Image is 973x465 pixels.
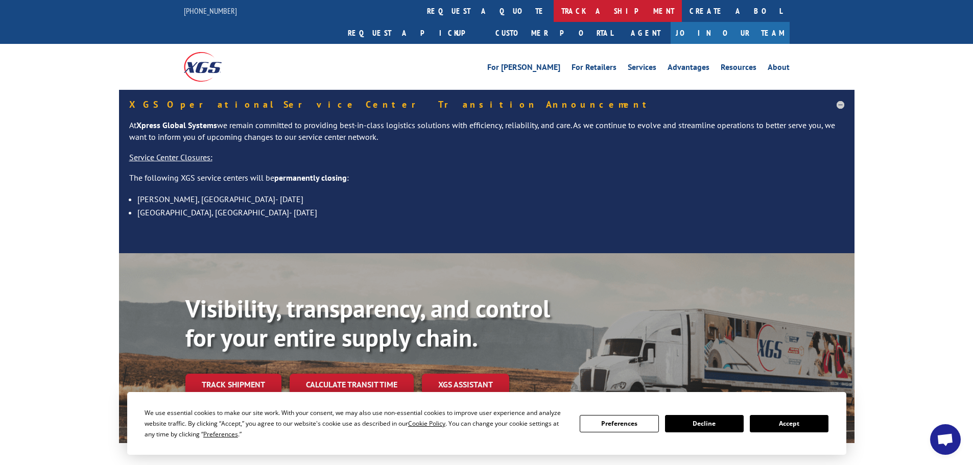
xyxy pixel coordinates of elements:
[185,374,281,395] a: Track shipment
[572,63,616,75] a: For Retailers
[930,424,961,455] a: Open chat
[628,63,656,75] a: Services
[721,63,756,75] a: Resources
[290,374,414,396] a: Calculate transit time
[129,100,844,109] h5: XGS Operational Service Center Transition Announcement
[487,63,560,75] a: For [PERSON_NAME]
[750,415,828,432] button: Accept
[129,172,844,192] p: The following XGS service centers will be :
[665,415,744,432] button: Decline
[184,6,237,16] a: [PHONE_NUMBER]
[422,374,509,396] a: XGS ASSISTANT
[580,415,658,432] button: Preferences
[274,173,347,183] strong: permanently closing
[671,22,790,44] a: Join Our Team
[621,22,671,44] a: Agent
[668,63,709,75] a: Advantages
[488,22,621,44] a: Customer Portal
[203,430,238,438] span: Preferences
[136,120,217,130] strong: Xpress Global Systems
[137,206,844,219] li: [GEOGRAPHIC_DATA], [GEOGRAPHIC_DATA]- [DATE]
[129,152,212,162] u: Service Center Closures:
[340,22,488,44] a: Request a pickup
[137,192,844,206] li: [PERSON_NAME], [GEOGRAPHIC_DATA]- [DATE]
[145,407,567,439] div: We use essential cookies to make our site work. With your consent, we may also use non-essential ...
[408,419,445,428] span: Cookie Policy
[768,63,790,75] a: About
[185,292,550,354] b: Visibility, transparency, and control for your entire supply chain.
[129,119,844,152] p: At we remain committed to providing best-in-class logistics solutions with efficiency, reliabilit...
[127,392,846,455] div: Cookie Consent Prompt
